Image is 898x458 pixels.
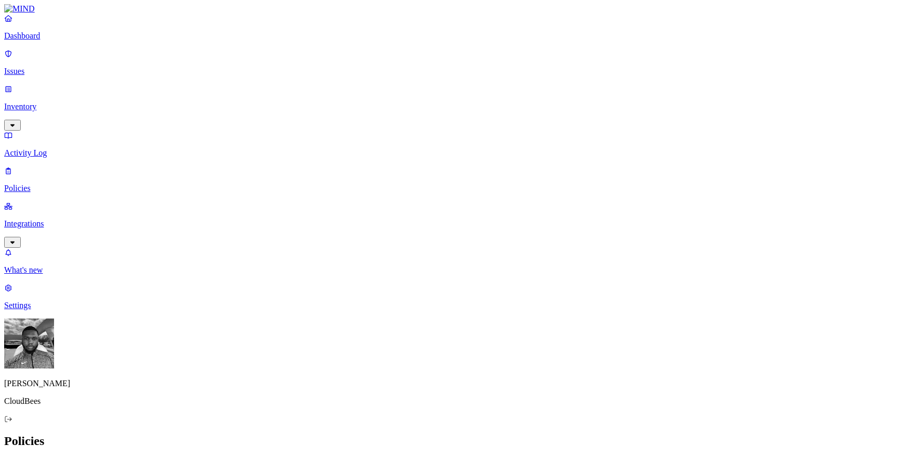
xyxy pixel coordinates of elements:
p: Issues [4,67,894,76]
p: Settings [4,301,894,310]
p: [PERSON_NAME] [4,379,894,388]
a: MIND [4,4,894,14]
p: Activity Log [4,148,894,158]
a: Dashboard [4,14,894,41]
p: Policies [4,184,894,193]
p: Inventory [4,102,894,111]
a: Policies [4,166,894,193]
p: What's new [4,265,894,275]
a: What's new [4,248,894,275]
a: Inventory [4,84,894,129]
a: Integrations [4,201,894,246]
p: Dashboard [4,31,894,41]
img: Cameron White [4,319,54,368]
p: CloudBees [4,397,894,406]
a: Issues [4,49,894,76]
h2: Policies [4,434,894,448]
a: Activity Log [4,131,894,158]
p: Integrations [4,219,894,228]
a: Settings [4,283,894,310]
img: MIND [4,4,35,14]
